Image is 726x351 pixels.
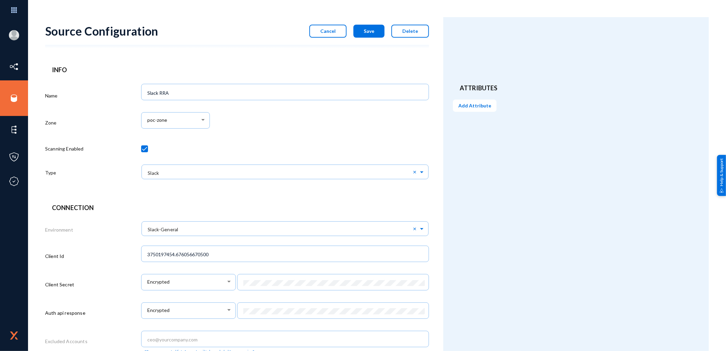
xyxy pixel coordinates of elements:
[4,3,24,17] img: app launcher
[45,252,64,260] label: Client Id
[52,65,422,75] header: Info
[147,117,167,123] span: poc-zone
[720,188,724,193] img: help_support.svg
[9,176,19,186] img: icon-compliance.svg
[9,93,19,103] img: icon-sources.svg
[320,28,336,34] span: Cancel
[413,225,419,232] span: Clear all
[9,125,19,135] img: icon-elements.svg
[52,203,422,212] header: Connection
[45,145,84,152] label: Scanning Enabled
[45,169,56,176] label: Type
[458,103,491,108] span: Add Attribute
[9,30,19,40] img: blank-profile-picture.png
[147,279,170,285] span: Encrypted
[45,338,88,345] label: Excluded Accounts
[147,337,425,343] input: ceo@yourcompany.com
[402,28,418,34] span: Delete
[45,281,74,288] label: Client Secret
[460,83,693,93] header: Attributes
[353,25,385,38] button: Save
[413,169,419,175] span: Clear all
[45,24,158,38] div: Source Configuration
[309,25,347,38] button: Cancel
[45,226,73,233] label: Environment
[391,25,429,38] button: Delete
[9,62,19,72] img: icon-inventory.svg
[45,309,85,316] label: Auth api response
[45,92,58,99] label: Name
[717,155,726,196] div: Help & Support
[453,100,497,112] button: Add Attribute
[9,152,19,162] img: icon-policies.svg
[45,119,57,126] label: Zone
[364,28,374,34] span: Save
[147,308,170,313] span: Encrypted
